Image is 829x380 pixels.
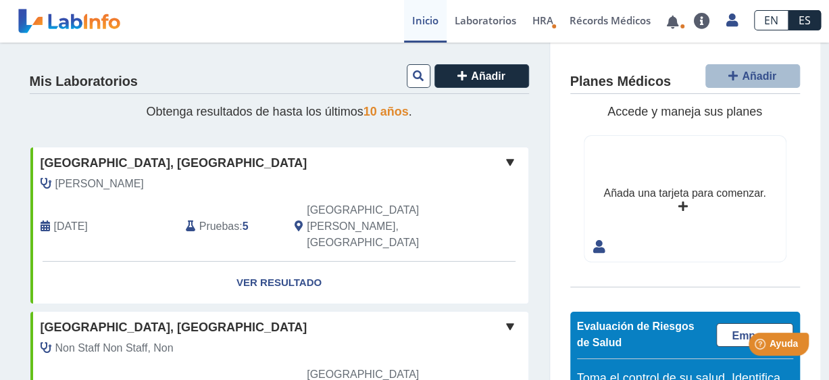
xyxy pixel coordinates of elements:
a: EN [754,10,788,30]
button: Añadir [434,64,529,88]
span: Non Staff Non Staff, Non [55,340,174,356]
span: Accede y maneja sus planes [607,105,762,118]
span: [GEOGRAPHIC_DATA], [GEOGRAPHIC_DATA] [41,318,307,337]
a: Empezar [716,323,793,347]
span: 2025-09-03 [54,218,88,235]
button: Añadir [705,64,800,88]
b: 5 [243,220,249,232]
span: Añadir [471,70,505,82]
a: Ver Resultado [30,262,528,304]
h4: Planes Médicos [570,74,671,90]
span: San Juan, PR [307,202,456,251]
span: HRA [532,14,553,27]
span: Pruebas [199,218,239,235]
div: Añada una tarjeta para comenzar. [603,185,765,201]
iframe: Help widget launcher [709,327,814,365]
span: Saavedra, Jose [55,176,144,192]
a: ES [788,10,821,30]
h4: Mis Laboratorios [30,74,138,90]
span: [GEOGRAPHIC_DATA], [GEOGRAPHIC_DATA] [41,154,307,172]
span: 10 años [363,105,409,118]
div: : [176,202,284,251]
span: Obtenga resultados de hasta los últimos . [146,105,411,118]
span: Añadir [742,70,776,82]
span: Evaluación de Riesgos de Salud [577,320,695,348]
